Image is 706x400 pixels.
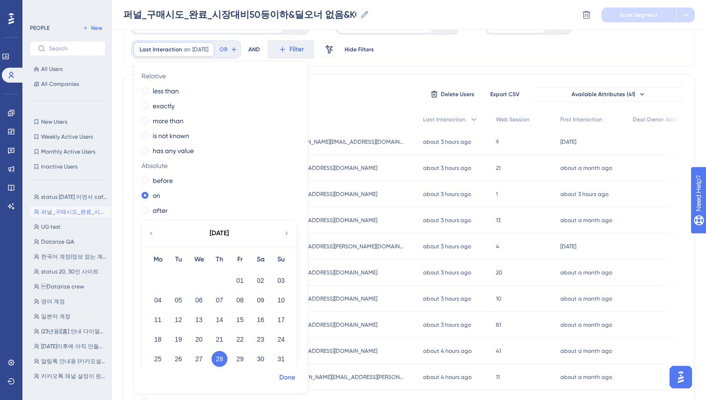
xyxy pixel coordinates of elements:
span: 41 [496,347,501,355]
button: 25 [150,351,166,367]
button: 24 [273,331,289,347]
button: Export CSV [481,87,528,102]
time: about 3 hours ago [423,217,471,224]
button: 07 [212,292,227,308]
p: Active [45,12,64,21]
button: 29 [232,351,248,367]
span: [EMAIL_ADDRESS][DOMAIN_NAME] [289,347,377,355]
div: Tu [168,254,189,265]
span: 13 [496,217,501,224]
button: [DATE]이후에 아직 안들어온 유저 [30,341,111,352]
span: 11 [496,373,500,381]
button: 30 [253,351,268,367]
button: Datarize QA [30,236,111,247]
span: Monthly Active Users [41,148,95,155]
div: Simay says… [7,171,179,201]
button: Datarize crew [30,281,111,292]
div: Sorry for the miscommunication. 🙏 [7,201,140,222]
img: Profile image for Simay [27,5,42,20]
time: about 3 hours ago [560,191,608,197]
time: about 3 hours ago [423,191,471,197]
div: AND [248,40,260,59]
span: 퍼널_구매시도_완료_시장대비50등이하&딜오너 없음&KO [41,208,107,216]
time: about a month ago [560,217,612,224]
label: before [153,175,173,186]
span: Inactive Users [41,163,78,170]
button: 02 [253,273,268,288]
span: [EMAIL_ADDRESS][DOMAIN_NAME] [289,190,377,198]
time: about 3 hours ago [423,295,471,302]
input: Search [49,45,98,52]
button: (23년용)[홈] 안내 다이얼로그 (온보딩 충돌 제외) [30,326,111,337]
button: UG test [30,221,111,232]
span: First Interaction [560,116,602,123]
time: about 3 hours ago [423,243,471,250]
time: about a month ago [560,322,612,328]
span: 10 [496,295,501,302]
button: 27 [191,351,207,367]
time: about a month ago [560,165,612,171]
button: 15 [232,312,248,328]
span: Filter [289,44,304,55]
div: Close [164,4,181,21]
button: 05 [170,292,186,308]
span: Weekly Active Users [41,133,93,140]
span: 20 [496,269,502,276]
button: 일본어 계정 [30,311,111,322]
button: Emoji picker [14,306,22,313]
label: after [153,205,168,216]
span: [EMAIL_ADDRESS][DOMAIN_NAME] [289,321,377,329]
textarea: Message… [8,286,179,302]
div: It is also reported and I'm waiting for a resolution for that, too. [15,176,146,195]
time: about 3 hours ago [423,165,471,171]
span: UG test [41,223,61,231]
button: 01 [232,273,248,288]
span: Save Segment [620,11,658,19]
span: Last Interaction [140,46,182,53]
div: PEOPLE [30,24,49,32]
label: has any value [153,145,194,156]
button: Done [274,369,300,386]
span: 9 [496,138,499,146]
button: Monthly Active Users [30,146,106,157]
time: about 4 hours ago [423,348,472,354]
button: 23 [253,331,268,347]
button: Available Attributes (41) [534,87,683,102]
iframe: UserGuiding AI Assistant Launcher [667,363,695,391]
button: 20 [191,331,207,347]
button: 28 [212,351,227,367]
span: 1 [496,190,498,198]
div: We [189,254,209,265]
div: Simay says… [7,201,179,223]
span: on [184,46,191,53]
span: (23년용)[홈] 안내 다이얼로그 (온보딩 충돌 제외) [41,328,107,335]
span: [DOMAIN_NAME][EMAIL_ADDRESS][PERSON_NAME][DOMAIN_NAME] [289,373,405,381]
button: 04 [150,292,166,308]
span: Export CSV [490,91,520,98]
div: Fr [230,254,250,265]
label: on [153,190,160,201]
div: Simay says… [7,223,179,305]
div: Su [271,254,291,265]
span: Relative [141,70,297,82]
div: The Guide(150143) is still not being displayed properly. It's very important for me. [41,25,172,53]
button: 26 [170,351,186,367]
button: 22 [232,331,248,347]
div: Sa [250,254,271,265]
div: 데이터라이즈 says… [7,59,179,171]
span: [DATE]이후에 아직 안들어온 유저 [41,343,107,350]
input: Segment Name [123,8,356,21]
label: is not known [153,130,189,141]
button: status [DATE] 이면서 cafe24 [30,191,111,203]
button: 08 [232,292,248,308]
button: OR [218,42,239,57]
button: 한국어 계정(정보 없는 계정 포함) [30,251,111,262]
span: New Users [41,118,67,126]
div: [DATE] [210,228,229,239]
button: 06 [191,292,207,308]
span: New [91,24,102,32]
button: 16 [253,312,268,328]
span: status [DATE] 이면서 cafe24 [41,193,107,201]
button: All Users [30,63,106,75]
